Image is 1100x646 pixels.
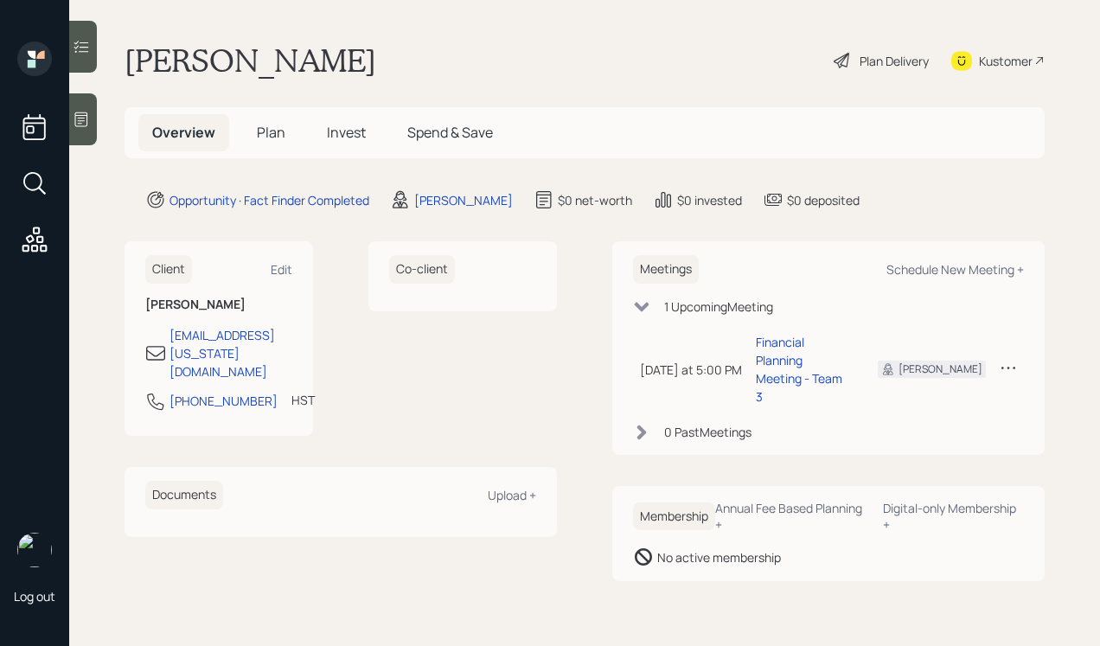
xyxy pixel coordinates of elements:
span: Overview [152,123,215,142]
div: 0 Past Meeting s [664,423,751,441]
div: Kustomer [979,52,1033,70]
h6: [PERSON_NAME] [145,297,292,312]
div: Financial Planning Meeting - Team 3 [756,333,850,406]
span: Plan [257,123,285,142]
div: $0 invested [677,191,742,209]
div: HST [291,391,315,409]
div: 1 Upcoming Meeting [664,297,773,316]
div: Edit [271,261,292,278]
h6: Client [145,255,192,284]
h1: [PERSON_NAME] [125,42,376,80]
div: Annual Fee Based Planning + [715,500,869,533]
h6: Membership [633,502,715,531]
div: Digital-only Membership + [883,500,1024,533]
div: Log out [14,588,55,604]
span: Invest [327,123,366,142]
div: Upload + [488,487,536,503]
div: $0 deposited [787,191,860,209]
div: [DATE] at 5:00 PM [640,361,742,379]
div: [PERSON_NAME] [899,361,982,377]
span: Spend & Save [407,123,493,142]
div: Schedule New Meeting + [886,261,1024,278]
div: [EMAIL_ADDRESS][US_STATE][DOMAIN_NAME] [169,326,292,381]
div: $0 net-worth [558,191,632,209]
div: Plan Delivery [860,52,929,70]
div: [PHONE_NUMBER] [169,392,278,410]
h6: Meetings [633,255,699,284]
div: Opportunity · Fact Finder Completed [169,191,369,209]
div: [PERSON_NAME] [414,191,513,209]
img: aleksandra-headshot.png [17,533,52,567]
div: No active membership [657,548,781,566]
h6: Documents [145,481,223,509]
h6: Co-client [389,255,455,284]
